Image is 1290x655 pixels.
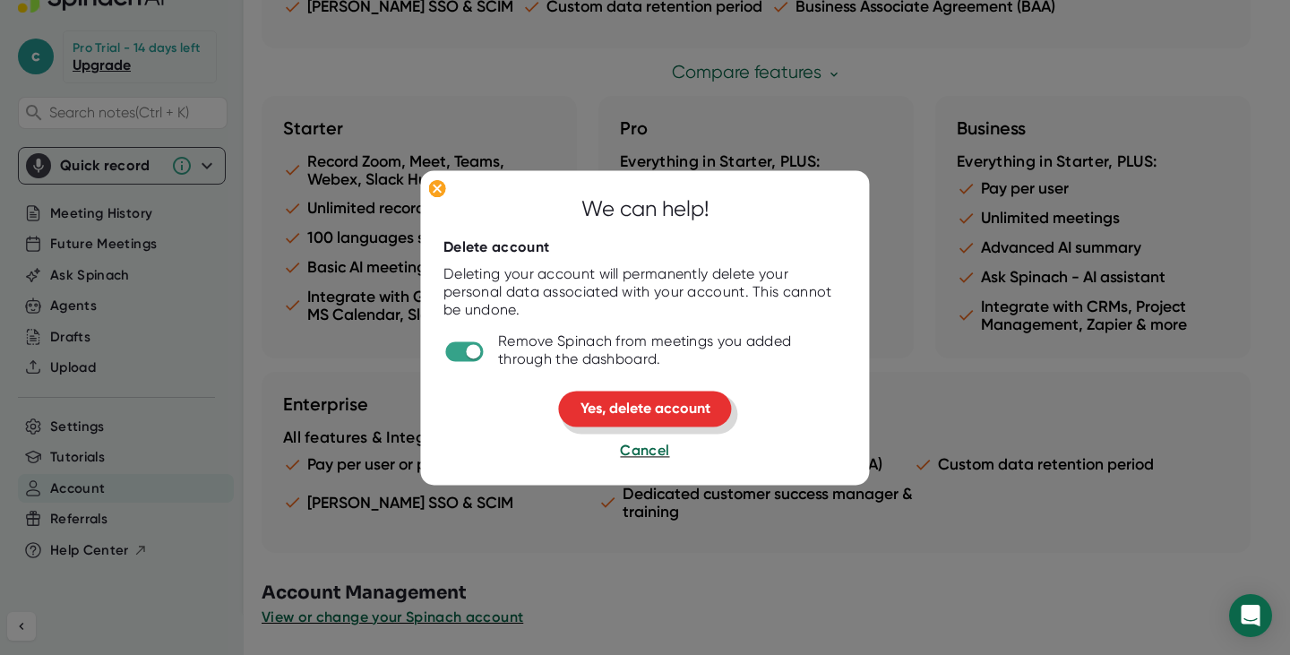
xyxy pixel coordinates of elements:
div: Remove Spinach from meetings you added through the dashboard. [498,333,847,369]
div: Open Intercom Messenger [1229,594,1272,637]
div: Delete account [443,239,549,257]
span: Yes, delete account [580,401,710,418]
div: We can help! [581,194,709,226]
div: Deleting your account will permanently delete your personal data associated with your account. Th... [443,266,847,320]
button: Yes, delete account [559,392,732,427]
button: Cancel [620,441,669,462]
span: Cancel [620,443,669,460]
